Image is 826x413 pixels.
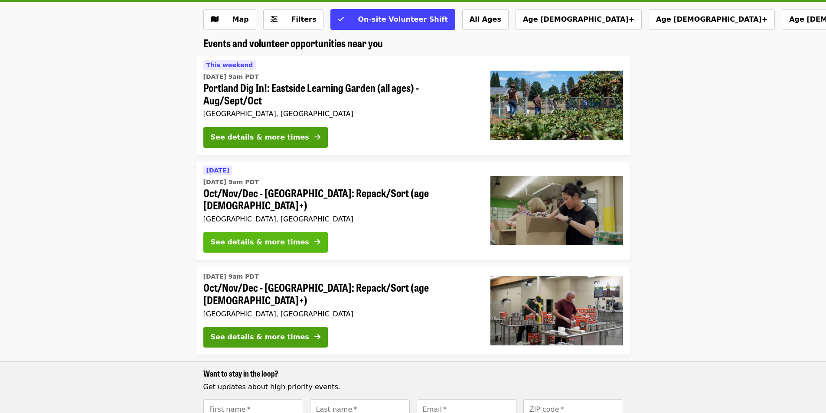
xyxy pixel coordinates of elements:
[211,332,309,342] div: See details & more times
[196,162,630,260] a: See details for "Oct/Nov/Dec - Portland: Repack/Sort (age 8+)"
[203,272,259,281] time: [DATE] 9am PDT
[203,81,477,107] span: Portland Dig In!: Eastside Learning Garden (all ages) - Aug/Sept/Oct
[330,9,455,30] button: On-site Volunteer Shift
[338,15,344,23] i: check icon
[203,232,328,253] button: See details & more times
[203,35,383,50] span: Events and volunteer opportunities near you
[490,176,623,245] img: Oct/Nov/Dec - Portland: Repack/Sort (age 8+) organized by Oregon Food Bank
[203,110,477,118] div: [GEOGRAPHIC_DATA], [GEOGRAPHIC_DATA]
[196,267,630,354] a: See details for "Oct/Nov/Dec - Portland: Repack/Sort (age 16+)"
[203,127,328,148] button: See details & more times
[291,15,317,23] span: Filters
[462,9,509,30] button: All Ages
[206,62,253,68] span: This weekend
[206,167,229,174] span: [DATE]
[211,237,309,247] div: See details & more times
[211,15,219,23] i: map icon
[203,178,259,187] time: [DATE] 9am PDT
[314,133,320,141] i: arrow-right icon
[358,15,447,23] span: On-site Volunteer Shift
[196,56,630,155] a: See details for "Portland Dig In!: Eastside Learning Garden (all ages) - Aug/Sept/Oct"
[314,333,320,341] i: arrow-right icon
[232,15,249,23] span: Map
[203,383,340,391] span: Get updates about high priority events.
[203,72,259,81] time: [DATE] 9am PDT
[516,9,642,30] button: Age [DEMOGRAPHIC_DATA]+
[203,9,256,30] button: Show map view
[211,132,309,143] div: See details & more times
[203,327,328,348] button: See details & more times
[203,310,477,318] div: [GEOGRAPHIC_DATA], [GEOGRAPHIC_DATA]
[649,9,775,30] button: Age [DEMOGRAPHIC_DATA]+
[203,215,477,223] div: [GEOGRAPHIC_DATA], [GEOGRAPHIC_DATA]
[203,367,278,379] span: Want to stay in the loop?
[271,15,278,23] i: sliders-h icon
[314,238,320,246] i: arrow-right icon
[490,276,623,345] img: Oct/Nov/Dec - Portland: Repack/Sort (age 16+) organized by Oregon Food Bank
[490,71,623,140] img: Portland Dig In!: Eastside Learning Garden (all ages) - Aug/Sept/Oct organized by Oregon Food Bank
[203,281,477,306] span: Oct/Nov/Dec - [GEOGRAPHIC_DATA]: Repack/Sort (age [DEMOGRAPHIC_DATA]+)
[203,187,477,212] span: Oct/Nov/Dec - [GEOGRAPHIC_DATA]: Repack/Sort (age [DEMOGRAPHIC_DATA]+)
[263,9,324,30] button: Filters (0 selected)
